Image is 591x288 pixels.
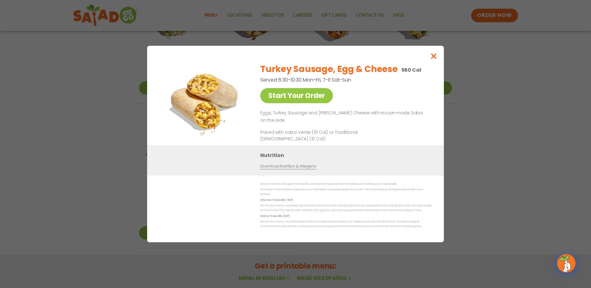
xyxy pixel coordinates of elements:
h3: Nutrition [260,151,435,159]
p: Nutrition information is based on our standard recipes and portion sizes. Click Nutrition & Aller... [260,187,432,197]
strong: Gluten Friendly (GF) [260,198,292,202]
strong: Dairy Friendly (DF) [260,214,289,218]
p: 560 Cal [402,66,421,74]
button: Close modal [424,46,444,66]
p: Served 6:30-10:30 Mon-Fri, 7-11 Sat-Sun [260,76,399,84]
p: While our menu includes foods that are made without dairy, our restaurants are not dairy free. We... [260,219,432,229]
p: Paired with Salsa Verde (15 Cal) or Traditional [DEMOGRAPHIC_DATA] (10 Cal) [260,129,375,142]
a: Download Nutrition & Allergens [260,163,316,169]
p: Eggs, Turkey Sausage and [PERSON_NAME] Cheese with House-made Salsa on the side [260,109,429,124]
h2: Turkey Sausage, Egg & Cheese [260,63,398,76]
a: Start Your Order [260,88,333,103]
p: We are not an allergen free facility and cannot guarantee the absence of allergens in our foods. [260,182,432,186]
p: While our menu includes ingredients that are made without gluten, our restaurants are not gluten ... [260,203,432,213]
img: Featured product photo for Turkey Sausage, Egg & Cheese [161,58,248,145]
img: wpChatIcon [558,255,575,272]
